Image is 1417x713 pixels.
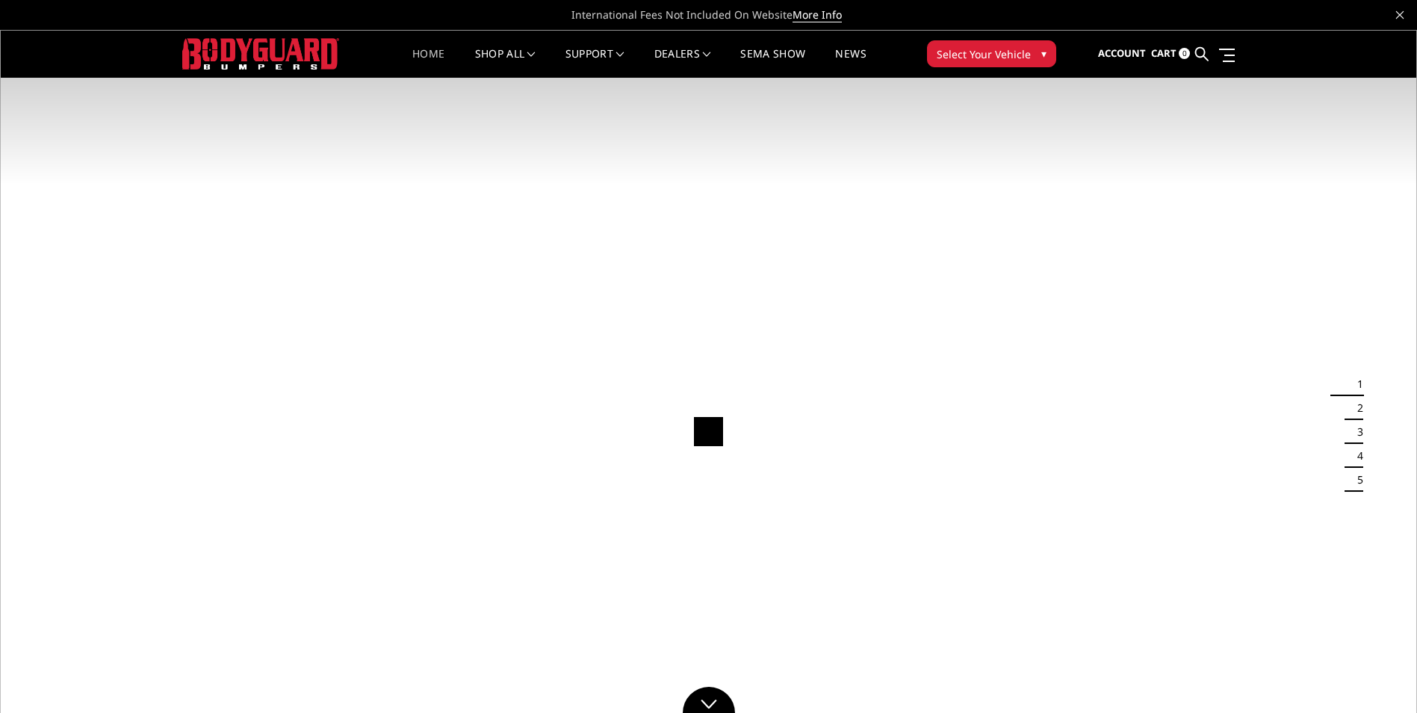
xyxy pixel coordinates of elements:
a: Account [1098,34,1146,74]
button: 2 of 5 [1348,396,1363,420]
span: 0 [1179,48,1190,59]
span: Cart [1151,46,1176,60]
button: 4 of 5 [1348,444,1363,468]
a: Click to Down [683,687,735,713]
span: ▾ [1041,46,1047,61]
a: News [835,49,866,78]
button: 5 of 5 [1348,468,1363,492]
a: SEMA Show [740,49,805,78]
button: Select Your Vehicle [927,40,1056,67]
a: Cart 0 [1151,34,1190,74]
a: Home [412,49,444,78]
a: Support [565,49,624,78]
span: Select Your Vehicle [937,46,1031,62]
a: Dealers [654,49,711,78]
button: 1 of 5 [1348,372,1363,396]
a: More Info [793,7,842,22]
a: shop all [475,49,536,78]
span: Account [1098,46,1146,60]
img: BODYGUARD BUMPERS [182,38,339,69]
button: 3 of 5 [1348,420,1363,444]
